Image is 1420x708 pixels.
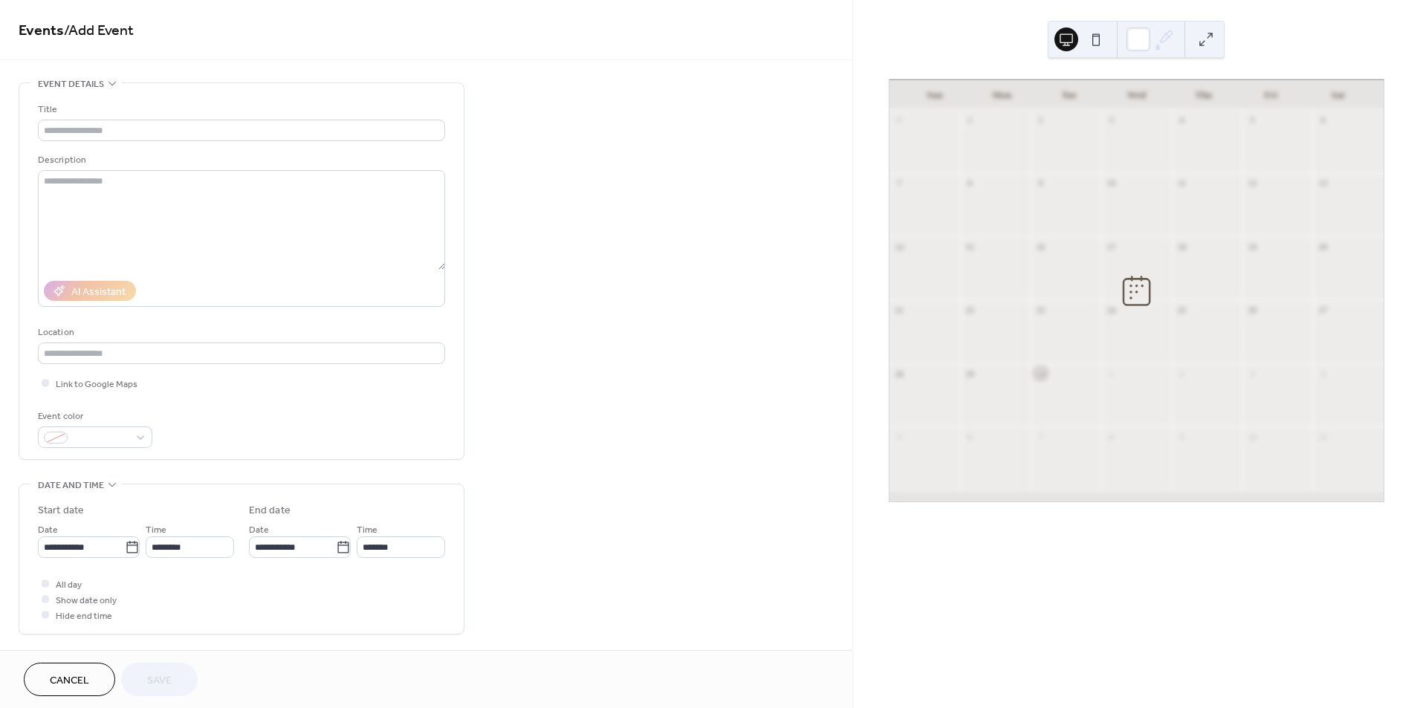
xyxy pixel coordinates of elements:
[1317,241,1329,252] div: 20
[1035,178,1046,189] div: 9
[1305,80,1372,110] div: Sat
[965,368,976,379] div: 29
[1103,80,1170,110] div: Wed
[1317,114,1329,126] div: 6
[1035,305,1046,316] div: 23
[894,114,905,126] div: 31
[965,178,976,189] div: 8
[1035,114,1046,126] div: 2
[1106,368,1117,379] div: 1
[146,522,166,538] span: Time
[357,522,377,538] span: Time
[1035,368,1046,379] div: 30
[50,673,89,689] span: Cancel
[38,478,104,493] span: Date and time
[1035,241,1046,252] div: 16
[1106,178,1117,189] div: 10
[1176,241,1187,252] div: 18
[56,577,82,593] span: All day
[894,305,905,316] div: 21
[965,114,976,126] div: 1
[894,241,905,252] div: 14
[38,152,442,168] div: Description
[1106,305,1117,316] div: 24
[965,241,976,252] div: 15
[901,80,968,110] div: Sun
[1176,114,1187,126] div: 4
[1247,368,1258,379] div: 3
[56,608,112,624] span: Hide end time
[894,431,905,442] div: 5
[1170,80,1237,110] div: Thu
[1106,114,1117,126] div: 3
[64,16,134,45] span: / Add Event
[38,409,149,424] div: Event color
[1036,80,1103,110] div: Tue
[965,431,976,442] div: 6
[1176,305,1187,316] div: 25
[1176,178,1187,189] div: 11
[1176,368,1187,379] div: 2
[38,102,442,117] div: Title
[1106,431,1117,442] div: 8
[1106,241,1117,252] div: 17
[1035,431,1046,442] div: 7
[38,503,84,519] div: Start date
[1247,431,1258,442] div: 10
[38,325,442,340] div: Location
[38,77,104,92] span: Event details
[56,593,117,608] span: Show date only
[38,522,58,538] span: Date
[24,663,115,696] button: Cancel
[968,80,1035,110] div: Mon
[1317,305,1329,316] div: 27
[1317,431,1329,442] div: 11
[894,368,905,379] div: 28
[1176,431,1187,442] div: 9
[249,522,269,538] span: Date
[249,503,291,519] div: End date
[1237,80,1304,110] div: Fri
[1247,305,1258,316] div: 26
[19,16,64,45] a: Events
[1317,178,1329,189] div: 13
[894,178,905,189] div: 7
[965,305,976,316] div: 22
[1247,178,1258,189] div: 12
[1247,114,1258,126] div: 5
[1247,241,1258,252] div: 19
[56,377,137,392] span: Link to Google Maps
[1317,368,1329,379] div: 4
